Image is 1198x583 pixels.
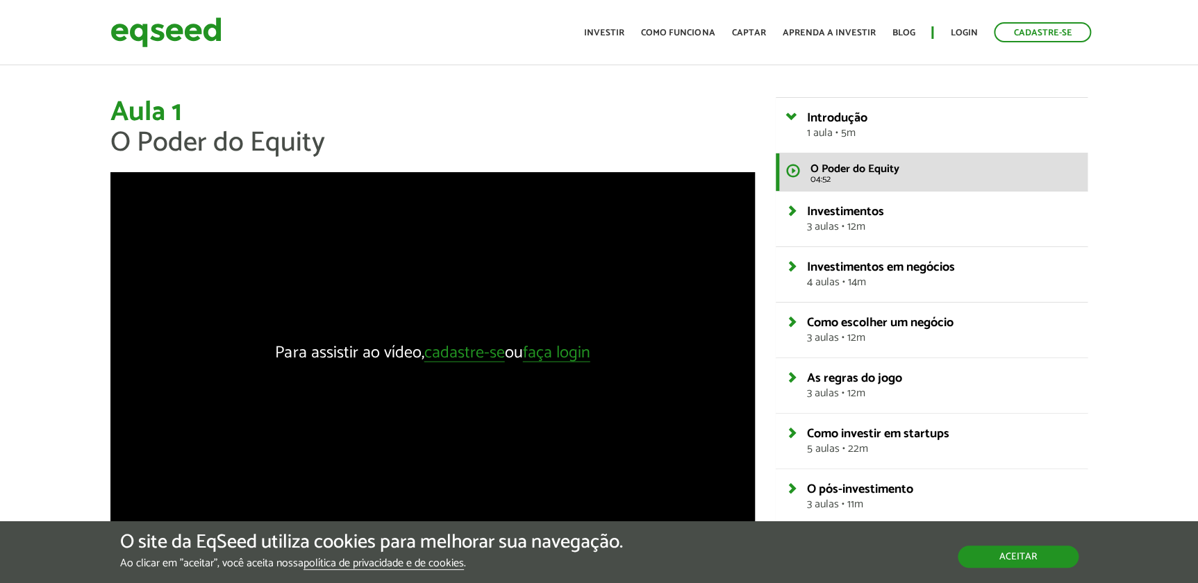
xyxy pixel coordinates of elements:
[807,261,1077,288] a: Investimentos em negócios4 aulas • 14m
[807,388,1077,399] span: 3 aulas • 12m
[807,368,902,389] span: As regras do jogo
[275,345,590,362] div: Para assistir ao vídeo, ou
[110,14,222,51] img: EqSeed
[950,28,977,37] a: Login
[807,128,1077,139] span: 1 aula • 5m
[731,28,765,37] a: Captar
[807,112,1077,139] a: Introdução1 aula • 5m
[807,423,949,444] span: Como investir em startups
[810,175,1077,184] span: 04:52
[807,479,913,500] span: O pós-investimento
[807,108,867,128] span: Introdução
[120,532,623,553] h5: O site da EqSeed utiliza cookies para melhorar sua navegação.
[303,558,464,570] a: política de privacidade e de cookies
[807,221,1077,233] span: 3 aulas • 12m
[584,28,624,37] a: Investir
[776,153,1088,191] a: O Poder do Equity 04:52
[807,499,1077,510] span: 3 aulas • 11m
[807,483,1077,510] a: O pós-investimento3 aulas • 11m
[810,160,899,178] span: O Poder do Equity
[807,205,1077,233] a: Investimentos3 aulas • 12m
[807,372,1077,399] a: As regras do jogo3 aulas • 12m
[110,120,325,166] span: O Poder do Equity
[807,332,1077,344] span: 3 aulas • 12m
[424,345,504,362] a: cadastre-se
[782,28,875,37] a: Aprenda a investir
[807,443,1077,455] span: 5 aulas • 22m
[807,428,1077,455] a: Como investir em startups5 aulas • 22m
[807,312,954,333] span: Como escolher um negócio
[807,257,955,278] span: Investimentos em negócios
[120,557,623,570] p: Ao clicar em "aceitar", você aceita nossa .
[807,316,1077,344] a: Como escolher um negócio3 aulas • 12m
[807,201,884,222] span: Investimentos
[958,546,1079,568] button: Aceitar
[641,28,715,37] a: Como funciona
[522,345,590,362] a: faça login
[892,28,915,37] a: Blog
[110,90,182,135] span: Aula 1
[994,22,1091,42] a: Cadastre-se
[807,277,1077,288] span: 4 aulas • 14m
